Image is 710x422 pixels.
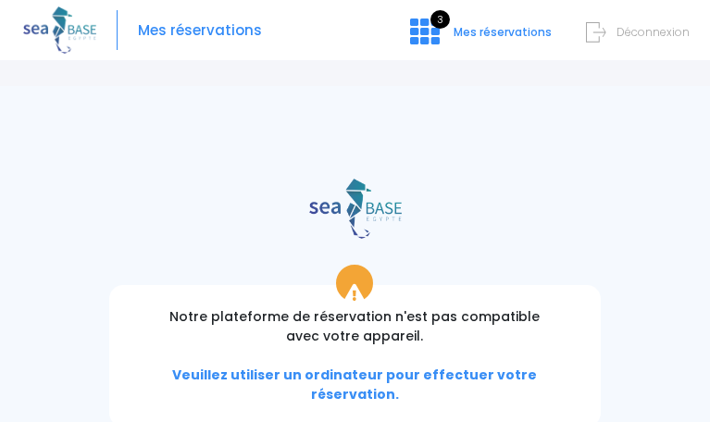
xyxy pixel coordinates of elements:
[395,31,563,46] a: 3 Mes réservations
[309,179,402,239] img: logo_color1.png
[617,24,690,40] span: Déconnexion
[454,24,552,40] span: Mes réservations
[430,10,450,29] span: 3
[172,366,537,403] span: Veuillez utiliser un ordinateur pour effectuer votre réservation.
